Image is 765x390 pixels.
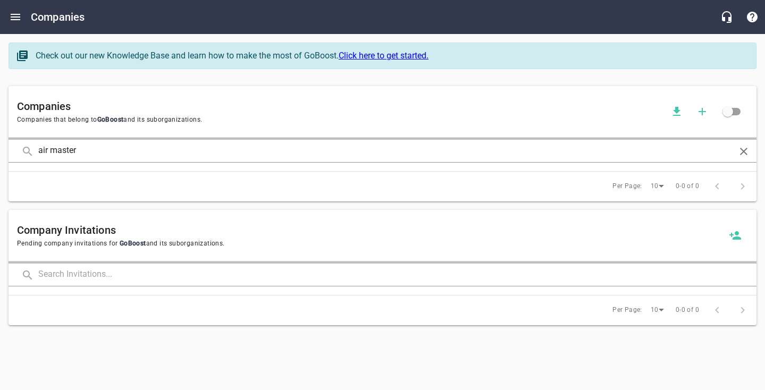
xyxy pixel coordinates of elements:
span: 0-0 of 0 [676,181,699,192]
h6: Company Invitations [17,222,722,239]
input: Search Invitations... [38,264,756,286]
span: Click to view all companies [715,99,741,124]
input: Search Companies... [38,140,727,163]
h6: Companies [17,98,664,115]
button: Invite a new company [722,223,748,248]
h6: Companies [31,9,85,26]
button: Open drawer [3,4,28,30]
span: 0-0 of 0 [676,305,699,316]
span: GoBoost [117,240,146,247]
span: Pending company invitations for and its suborganizations. [17,239,722,249]
span: Per Page: [612,181,642,192]
button: Live Chat [714,4,739,30]
button: Add a new company [690,99,715,124]
div: 10 [646,303,668,317]
button: Download companies [664,99,690,124]
button: Support Portal [739,4,765,30]
span: Companies that belong to and its suborganizations. [17,115,664,125]
div: 10 [646,179,668,193]
span: Per Page: [612,305,642,316]
span: GoBoost [97,116,124,123]
div: Check out our new Knowledge Base and learn how to make the most of GoBoost. [36,49,745,62]
a: Click here to get started. [339,50,428,61]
